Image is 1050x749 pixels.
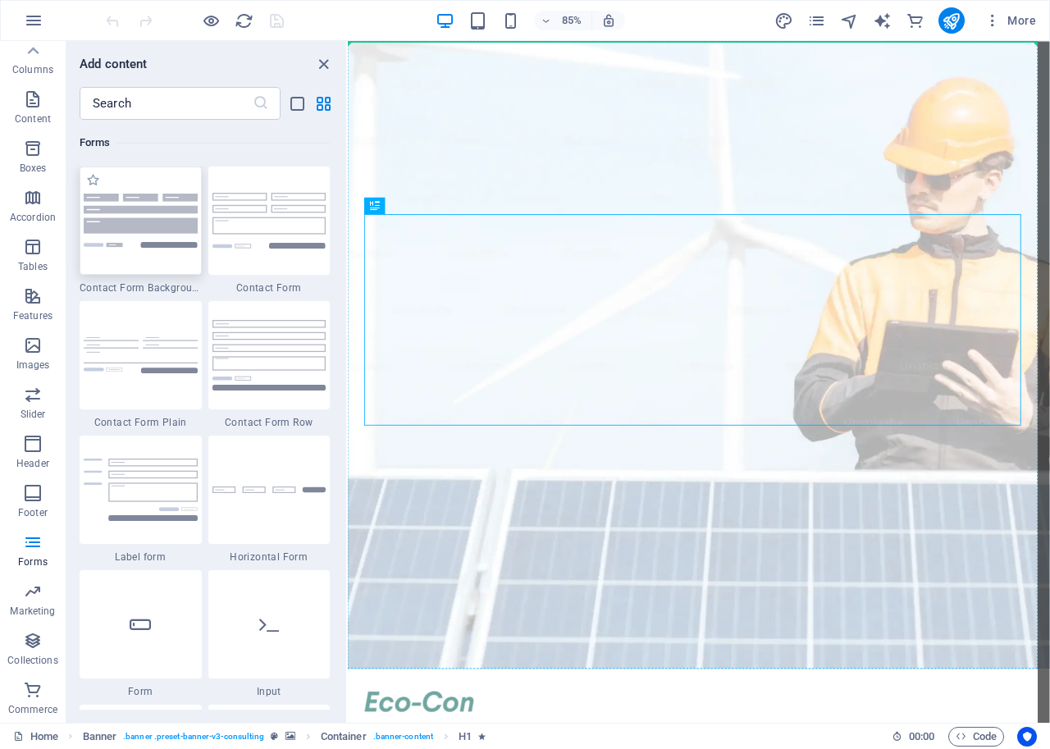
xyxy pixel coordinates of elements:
[873,11,892,30] button: text_generator
[373,727,433,747] span: . banner-content
[212,193,326,248] img: contact-form.svg
[18,260,48,273] p: Tables
[906,11,925,30] button: commerce
[18,555,48,569] p: Forms
[80,416,202,429] span: Contact Form Plain
[234,11,253,30] button: reload
[123,727,264,747] span: . banner .preset-banner-v3-consulting
[321,727,367,747] span: Click to select. Double-click to edit
[12,63,53,76] p: Columns
[774,11,794,30] button: design
[534,11,592,30] button: 85%
[942,11,961,30] i: Publish
[212,486,326,494] img: form-horizontal.svg
[978,7,1043,34] button: More
[774,11,793,30] i: Design (Ctrl+Alt+Y)
[909,727,934,747] span: 00 00
[201,11,221,30] button: Click here to leave preview mode and continue editing
[10,605,55,618] p: Marketing
[208,281,331,295] span: Contact Form
[80,685,202,698] span: Form
[873,11,892,30] i: AI Writer
[84,194,198,247] img: form-with-background.svg
[938,7,965,34] button: publish
[208,685,331,698] span: Input
[313,54,333,74] button: close panel
[80,550,202,564] span: Label form
[478,732,486,741] i: Element contains an animation
[13,727,58,747] a: Click to cancel selection. Double-click to open Pages
[208,436,331,564] div: Horizontal Form
[920,730,923,742] span: :
[10,211,56,224] p: Accordion
[7,654,57,667] p: Collections
[86,173,100,187] span: Add to favorites
[20,162,47,175] p: Boxes
[601,13,616,28] i: On resize automatically adjust zoom level to fit chosen device.
[21,408,46,421] p: Slider
[313,94,333,113] button: grid-view
[956,727,997,747] span: Code
[208,167,331,295] div: Contact Form
[807,11,826,30] i: Pages (Ctrl+Alt+S)
[271,732,278,741] i: This element is a customizable preset
[15,112,51,126] p: Content
[80,167,202,295] div: Contact Form Background
[16,359,50,372] p: Images
[208,301,331,429] div: Contact Form Row
[83,727,117,747] span: Click to select. Double-click to edit
[285,732,295,741] i: This element contains a background
[840,11,859,30] i: Navigator
[84,337,198,373] img: contact-form-plain.svg
[906,11,924,30] i: Commerce
[16,457,49,470] p: Header
[287,94,307,113] button: list-view
[459,727,472,747] span: Click to select. Double-click to edit
[8,703,57,716] p: Commerce
[208,570,331,698] div: Input
[84,459,198,521] img: contact-form-label.svg
[948,727,1004,747] button: Code
[80,570,202,698] div: Form
[892,727,935,747] h6: Session time
[80,436,202,564] div: Label form
[80,281,202,295] span: Contact Form Background
[80,301,202,429] div: Contact Form Plain
[208,550,331,564] span: Horizontal Form
[807,11,827,30] button: pages
[80,54,148,74] h6: Add content
[80,133,330,153] h6: Forms
[13,309,52,322] p: Features
[80,87,253,120] input: Search
[840,11,860,30] button: navigator
[559,11,585,30] h6: 85%
[83,727,486,747] nav: breadcrumb
[208,416,331,429] span: Contact Form Row
[984,12,1036,29] span: More
[235,11,253,30] i: Reload page
[18,506,48,519] p: Footer
[212,320,326,390] img: contact-form-row.svg
[1017,727,1037,747] button: Usercentrics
